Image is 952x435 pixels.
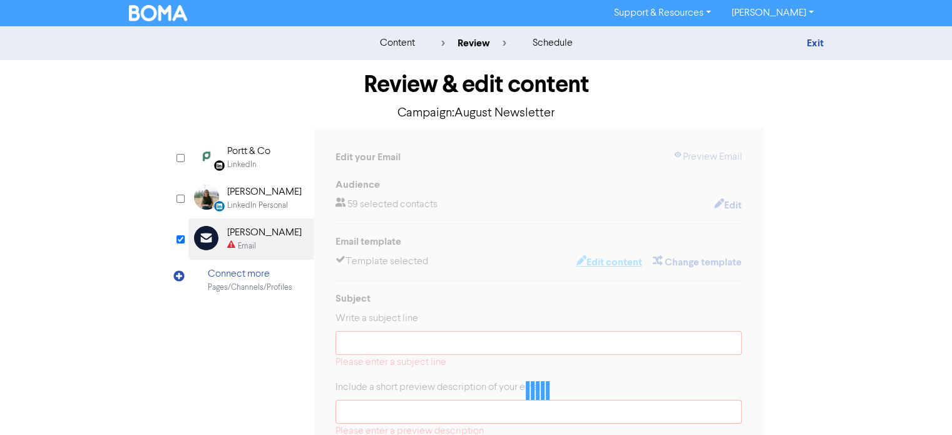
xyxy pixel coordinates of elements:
div: LinkedIn [227,159,257,171]
a: Support & Resources [604,3,721,23]
div: schedule [532,36,572,51]
img: Linkedin [194,144,219,169]
a: [PERSON_NAME] [721,3,823,23]
h1: Review & edit content [188,70,764,99]
div: Portt & Co [227,144,270,159]
iframe: Chat Widget [889,375,952,435]
div: Pages/Channels/Profiles [208,282,292,294]
div: LinkedinPersonal [PERSON_NAME]LinkedIn Personal [188,178,314,218]
div: Connect more [208,267,292,282]
div: [PERSON_NAME]Email [188,218,314,259]
div: [PERSON_NAME] [227,185,302,200]
p: Campaign: August Newsletter [188,104,764,123]
div: LinkedIn Personal [227,200,288,212]
img: BOMA Logo [129,5,188,21]
div: Linkedin Portt & CoLinkedIn [188,137,314,178]
div: review [441,36,506,51]
div: [PERSON_NAME] [227,225,302,240]
div: Connect morePages/Channels/Profiles [188,260,314,300]
img: LinkedinPersonal [194,185,219,210]
div: Email [238,240,256,252]
a: Exit [806,37,823,49]
div: content [379,36,414,51]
